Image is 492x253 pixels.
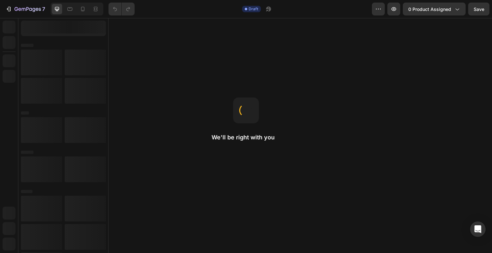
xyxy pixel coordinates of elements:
span: Save [474,6,484,12]
div: Open Intercom Messenger [470,221,486,237]
p: 7 [42,5,45,13]
span: Draft [249,6,258,12]
button: 7 [3,3,48,15]
span: 0 product assigned [408,6,451,13]
h2: We'll be right with you [212,134,280,141]
button: Save [468,3,489,15]
div: Undo/Redo [109,3,135,15]
button: 0 product assigned [403,3,466,15]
